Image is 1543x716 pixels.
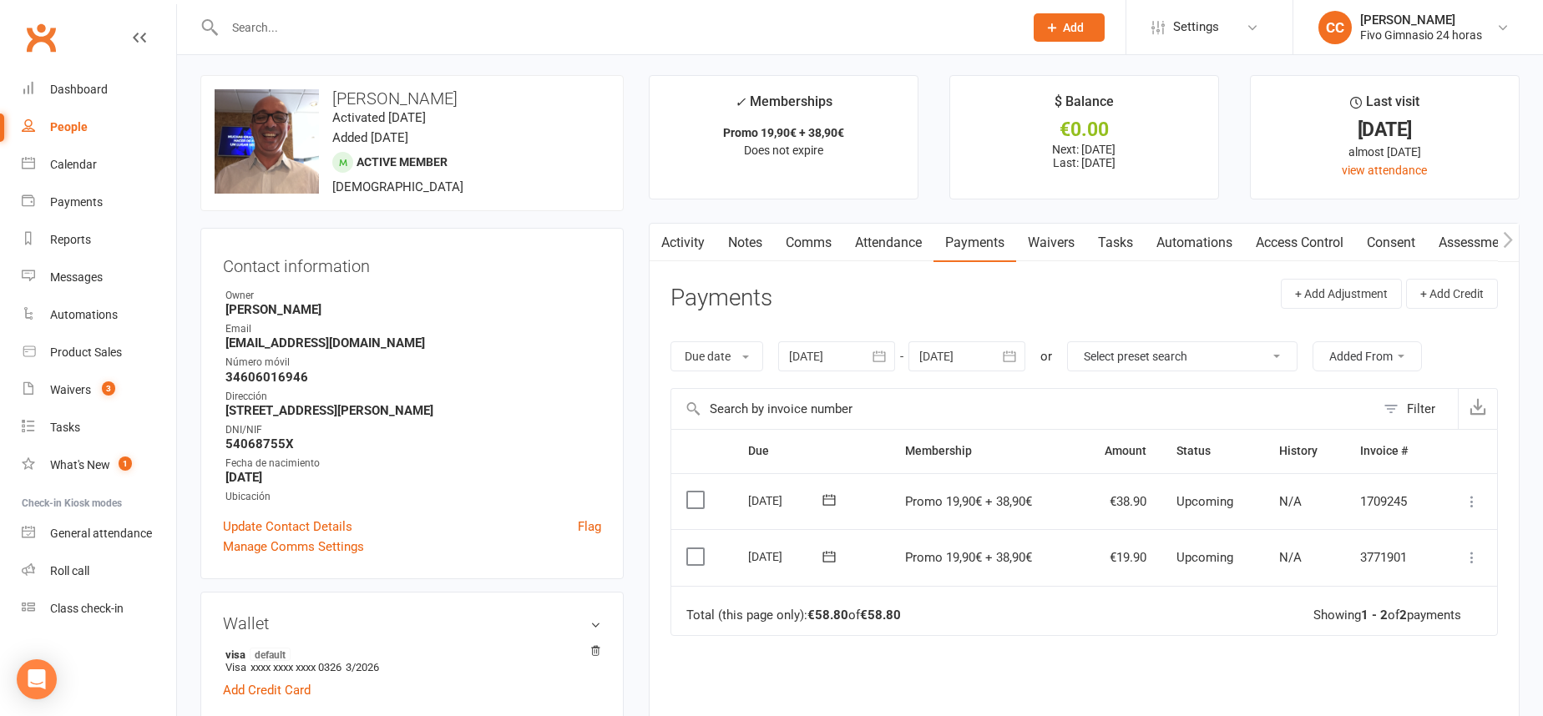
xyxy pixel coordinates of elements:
h3: Contact information [223,250,601,275]
li: Visa [223,645,601,676]
th: Membership [890,430,1076,472]
div: Número móvil [225,355,601,371]
div: [PERSON_NAME] [1360,13,1482,28]
a: Activity [650,224,716,262]
div: DNI/NIF [225,422,601,438]
th: History [1264,430,1345,472]
a: view attendance [1342,164,1427,177]
button: Due date [670,341,763,371]
a: What's New1 [22,446,176,484]
td: €19.90 [1076,529,1161,586]
a: Comms [774,224,843,262]
button: Added From [1313,341,1422,371]
h3: Wallet [223,614,601,633]
a: Add Credit Card [223,680,311,700]
a: Automations [1145,224,1244,262]
strong: Promo 19,90€ + 38,90€ [723,126,844,139]
div: Calendar [50,158,97,171]
div: Dashboard [50,83,108,96]
p: Next: [DATE] Last: [DATE] [965,143,1203,169]
div: Fivo Gimnasio 24 horas [1360,28,1482,43]
span: 3 [102,381,115,396]
div: Automations [50,308,118,321]
a: Clubworx [20,17,62,58]
h3: [PERSON_NAME] [215,89,610,108]
a: Payments [22,184,176,221]
div: Tasks [50,421,80,434]
strong: [DATE] [225,470,601,485]
a: Assessments [1427,224,1529,262]
a: Calendar [22,146,176,184]
a: Class kiosk mode [22,590,176,628]
div: Filter [1407,399,1435,419]
span: Add [1063,21,1084,34]
span: 3/2026 [346,661,379,673]
div: What's New [50,458,110,471]
span: Upcoming [1176,550,1233,565]
div: Ubicación [225,489,601,505]
div: Open Intercom Messenger [17,659,57,699]
span: xxxx xxxx xxxx 0326 [250,661,341,673]
span: Settings [1173,8,1219,46]
div: Messages [50,270,103,284]
a: Tasks [1086,224,1145,262]
a: Flag [578,517,601,537]
strong: 1 - 2 [1361,608,1388,623]
div: Email [225,321,601,337]
div: [DATE] [1266,121,1504,139]
th: Invoice # [1345,430,1437,472]
span: N/A [1279,494,1302,509]
strong: visa [225,648,593,661]
div: $ Balance [1055,91,1114,121]
a: Roll call [22,552,176,590]
a: Dashboard [22,71,176,108]
a: People [22,108,176,146]
div: Payments [50,195,103,209]
button: Add [1034,13,1105,42]
a: Consent [1355,224,1427,262]
strong: €58.80 [860,608,901,623]
button: + Add Adjustment [1281,279,1402,309]
div: Dirección [225,389,601,405]
span: default [250,648,291,661]
div: Fecha de nacimiento [225,456,601,471]
div: €0.00 [965,121,1203,139]
th: Due [733,430,889,472]
strong: 2 [1399,608,1407,623]
a: Waivers 3 [22,371,176,409]
strong: 34606016946 [225,370,601,385]
a: Automations [22,296,176,334]
a: Attendance [843,224,933,262]
td: €38.90 [1076,473,1161,530]
div: [DATE] [748,487,825,513]
time: Added [DATE] [332,130,408,145]
i: ✓ [735,94,746,110]
div: almost [DATE] [1266,143,1504,161]
div: General attendance [50,527,152,540]
th: Status [1161,430,1264,472]
th: Amount [1076,430,1161,472]
span: Promo 19,90€ + 38,90€ [905,550,1032,565]
div: or [1040,346,1052,366]
div: Showing of payments [1313,608,1461,623]
time: Activated [DATE] [332,110,426,125]
div: Last visit [1350,91,1419,121]
button: + Add Credit [1406,279,1498,309]
td: 3771901 [1345,529,1437,586]
input: Search by invoice number [671,389,1375,429]
td: 1709245 [1345,473,1437,530]
a: Payments [933,224,1016,262]
span: N/A [1279,550,1302,565]
a: General attendance kiosk mode [22,515,176,552]
div: Roll call [50,564,89,577]
input: Search... [220,16,1012,39]
a: Waivers [1016,224,1086,262]
a: Access Control [1244,224,1355,262]
a: Tasks [22,409,176,446]
div: People [50,120,88,134]
span: Does not expire [744,144,823,157]
strong: [EMAIL_ADDRESS][DOMAIN_NAME] [225,335,601,350]
span: 1 [119,456,132,471]
strong: €58.80 [807,608,848,623]
div: Product Sales [50,345,122,359]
